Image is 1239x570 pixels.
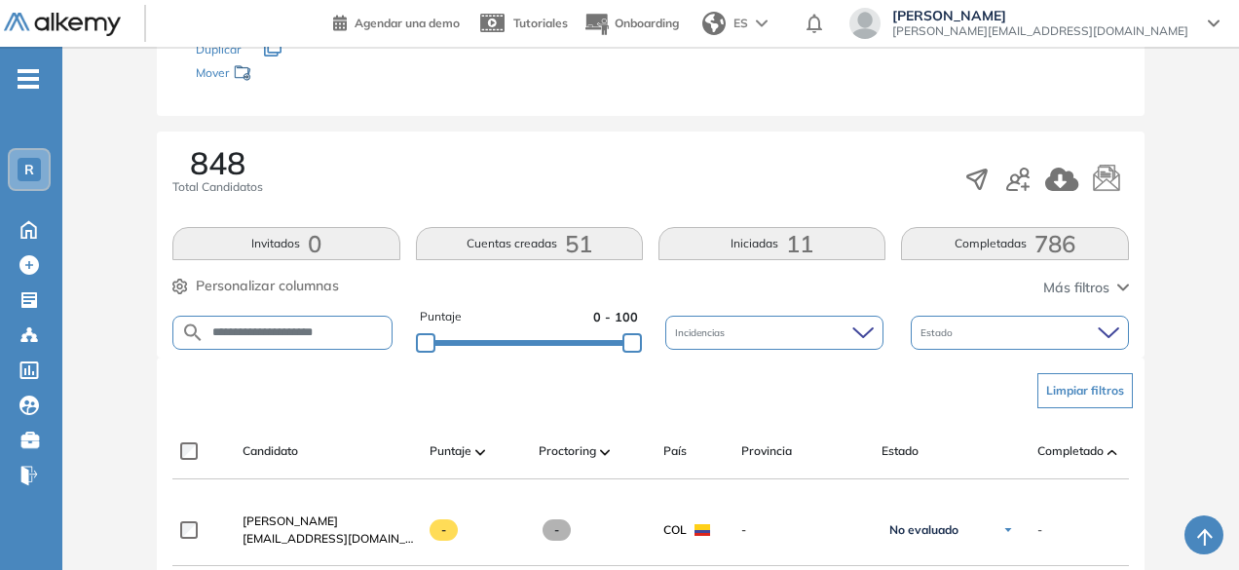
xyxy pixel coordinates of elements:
[196,57,391,93] div: Mover
[733,15,748,32] span: ES
[539,442,596,460] span: Proctoring
[702,12,726,35] img: world
[892,23,1188,39] span: [PERSON_NAME][EMAIL_ADDRESS][DOMAIN_NAME]
[920,325,957,340] span: Estado
[172,227,399,260] button: Invitados0
[663,442,687,460] span: País
[882,442,919,460] span: Estado
[741,521,866,539] span: -
[1043,278,1109,298] span: Más filtros
[416,227,643,260] button: Cuentas creadas51
[583,3,679,45] button: Onboarding
[420,308,462,326] span: Puntaje
[892,8,1188,23] span: [PERSON_NAME]
[1043,278,1129,298] button: Más filtros
[355,16,460,30] span: Agendar una demo
[18,77,39,81] i: -
[695,524,710,536] img: COL
[475,449,485,455] img: [missing "en.ARROW_ALT" translation]
[543,519,571,541] span: -
[190,147,245,178] span: 848
[430,519,458,541] span: -
[181,321,205,345] img: SEARCH_ALT
[243,442,298,460] span: Candidato
[1108,449,1117,455] img: [missing "en.ARROW_ALT" translation]
[675,325,729,340] span: Incidencias
[172,178,263,196] span: Total Candidatos
[600,449,610,455] img: [missing "en.ARROW_ALT" translation]
[196,276,339,296] span: Personalizar columnas
[196,42,241,57] span: Duplicar
[1002,524,1014,536] img: Ícono de flecha
[430,442,471,460] span: Puntaje
[243,530,414,548] span: [EMAIL_ADDRESS][DOMAIN_NAME]
[911,316,1129,350] div: Estado
[663,521,687,539] span: COL
[901,227,1128,260] button: Completadas786
[333,10,460,33] a: Agendar una demo
[243,513,338,528] span: [PERSON_NAME]
[24,162,34,177] span: R
[658,227,885,260] button: Iniciadas11
[593,308,638,326] span: 0 - 100
[1037,521,1042,539] span: -
[889,522,958,538] span: No evaluado
[1037,442,1104,460] span: Completado
[1037,373,1133,408] button: Limpiar filtros
[243,513,414,530] a: [PERSON_NAME]
[172,276,339,296] button: Personalizar columnas
[615,16,679,30] span: Onboarding
[741,442,792,460] span: Provincia
[513,16,568,30] span: Tutoriales
[756,19,768,27] img: arrow
[4,13,121,37] img: Logo
[665,316,883,350] div: Incidencias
